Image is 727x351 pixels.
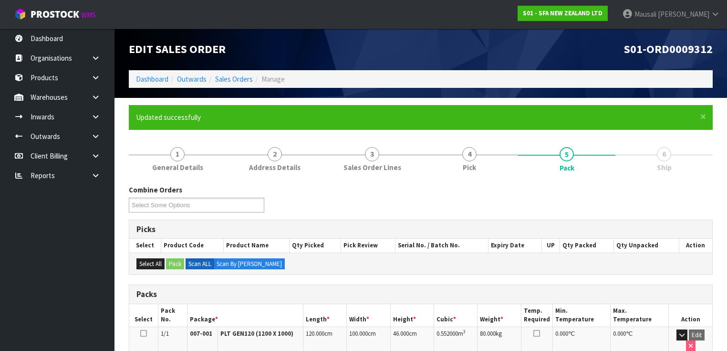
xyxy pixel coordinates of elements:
button: Edit [689,330,705,341]
th: Select [129,304,158,327]
th: Min. Temperature [552,304,611,327]
span: Pack [560,163,574,173]
a: Dashboard [136,74,168,84]
span: Ship [657,162,672,172]
button: Pack [166,258,184,270]
a: Outwards [177,74,207,84]
th: Width [347,304,390,327]
th: Length [303,304,346,327]
span: General Details [152,162,203,172]
th: Weight [478,304,521,327]
span: Manage [261,74,285,84]
th: Pack No. [158,304,187,327]
span: 1/1 [161,330,169,338]
th: Cubic [434,304,477,327]
span: 120.000 [306,330,324,338]
th: Qty Packed [560,239,614,252]
th: Height [390,304,434,327]
th: Select [129,239,161,252]
span: Pick [463,162,476,172]
th: Package [187,304,303,327]
strong: S01 - SFA NEW ZEALAND LTD [523,9,602,17]
th: Action [679,239,712,252]
span: 6 [657,147,671,161]
span: 3 [365,147,379,161]
span: Edit Sales Order [129,42,226,56]
a: Sales Orders [215,74,253,84]
label: Scan By [PERSON_NAME] [214,258,285,270]
th: Serial No. / Batch No. [395,239,488,252]
th: Product Code [161,239,224,252]
button: Select All [136,258,165,270]
label: Scan ALL [186,258,214,270]
h3: Packs [136,290,705,299]
th: Temp. Required [521,304,552,327]
span: 5 [560,147,574,161]
span: 100.000 [349,330,368,338]
span: 4 [462,147,477,161]
img: cube-alt.png [14,8,26,20]
label: Combine Orders [129,185,182,195]
th: Product Name [224,239,290,252]
span: × [700,110,706,123]
th: UP [541,239,560,252]
strong: PLT GEN120 (1200 X 1000) [220,330,293,338]
a: S01 - SFA NEW ZEALAND LTD [518,6,608,21]
th: Pick Review [341,239,395,252]
span: ProStock [31,8,79,21]
span: 2 [268,147,282,161]
span: 0.000 [613,330,626,338]
span: [PERSON_NAME] [658,10,709,19]
span: 0.552000 [436,330,458,338]
th: Max. Temperature [611,304,669,327]
sup: 3 [463,329,466,335]
span: Sales Order Lines [343,162,401,172]
th: Expiry Date [488,239,541,252]
span: 46.000 [393,330,409,338]
span: 0.000 [555,330,568,338]
strong: 007-001 [190,330,212,338]
span: 80.000 [480,330,496,338]
span: Mausali [634,10,656,19]
th: Qty Unpacked [614,239,679,252]
span: 1 [170,147,185,161]
th: Qty Picked [290,239,341,252]
span: Address Details [249,162,301,172]
span: S01-ORD0009312 [624,42,713,56]
small: WMS [81,11,96,20]
h3: Picks [136,225,705,234]
span: Updated successfully [136,113,201,122]
th: Action [669,304,712,327]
